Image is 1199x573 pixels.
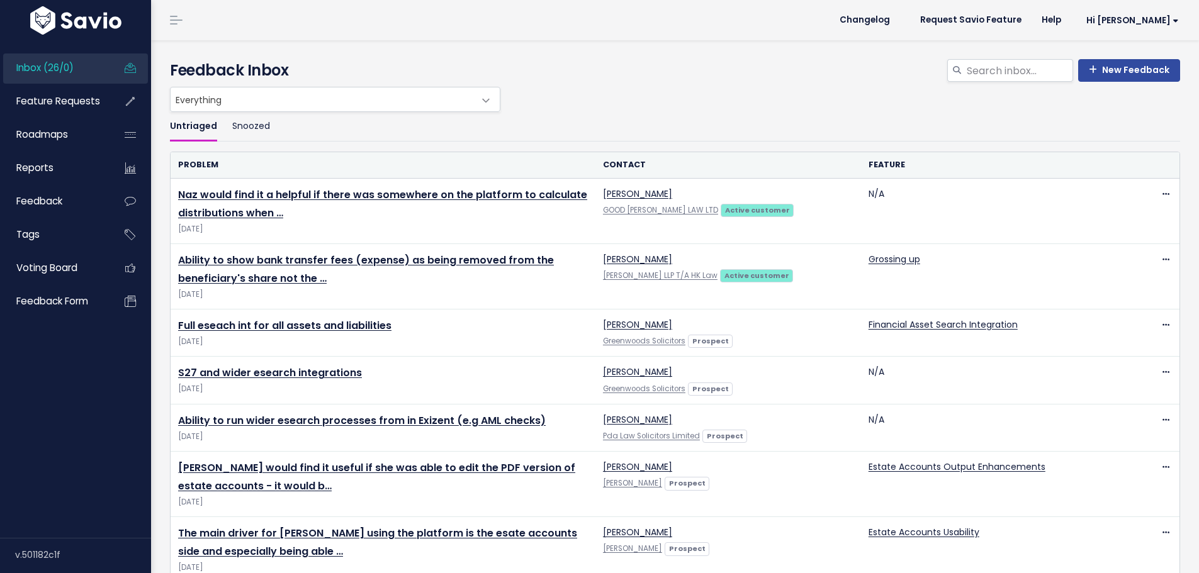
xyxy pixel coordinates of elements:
[603,384,685,394] a: Greenwoods Solicitors
[965,59,1073,82] input: Search inbox...
[178,318,391,333] a: Full eseach int for all assets and liabilities
[725,205,790,215] strong: Active customer
[869,526,979,538] a: Estate Accounts Usability
[16,261,77,274] span: Voting Board
[869,253,920,265] a: Grossing up
[603,478,662,488] a: [PERSON_NAME]
[721,203,794,216] a: Active customer
[16,128,68,141] span: Roadmaps
[16,61,74,74] span: Inbox (26/0)
[171,87,475,111] span: Everything
[178,526,577,559] a: The main driver for [PERSON_NAME] using the platform is the esate accounts side and especially be...
[170,112,1180,142] ul: Filter feature requests
[3,220,104,249] a: Tags
[16,294,88,308] span: Feedback form
[603,336,685,346] a: Greenwoods Solicitors
[27,6,125,35] img: logo-white.9d6f32f41409.svg
[16,228,40,241] span: Tags
[720,269,793,281] a: Active customer
[171,152,595,178] th: Problem
[707,431,743,441] strong: Prospect
[869,318,1018,331] a: Financial Asset Search Integration
[861,357,1127,404] td: N/A
[170,59,1180,82] h4: Feedback Inbox
[688,334,733,347] a: Prospect
[603,413,672,426] a: [PERSON_NAME]
[3,87,104,116] a: Feature Requests
[178,413,546,428] a: Ability to run wider esearch processes from in Exizent (e.g AML checks)
[1071,11,1189,30] a: Hi [PERSON_NAME]
[3,120,104,149] a: Roadmaps
[665,542,709,554] a: Prospect
[669,543,706,554] strong: Prospect
[910,11,1032,30] a: Request Savio Feature
[16,161,53,174] span: Reports
[869,460,1045,473] a: Estate Accounts Output Enhancements
[178,460,575,493] a: [PERSON_NAME] would find it useful if she was able to edit the PDF version of estate accounts - i...
[861,152,1127,178] th: Feature
[669,478,706,488] strong: Prospect
[178,187,587,220] a: Naz would find it a helpful if there was somewhere on the platform to calculate distributions when …
[603,205,718,215] a: GOOD [PERSON_NAME] LAW LTD
[603,460,672,473] a: [PERSON_NAME]
[3,153,104,182] a: Reports
[178,223,588,236] span: [DATE]
[603,526,672,538] a: [PERSON_NAME]
[3,287,104,316] a: Feedback form
[170,112,217,142] a: Untriaged
[724,270,789,281] strong: Active customer
[170,87,500,112] span: Everything
[603,543,662,554] a: [PERSON_NAME]
[603,187,672,200] a: [PERSON_NAME]
[178,335,588,348] span: [DATE]
[15,538,151,571] div: v.501182c1f
[3,53,104,82] a: Inbox (26/0)
[665,476,709,489] a: Prospect
[232,112,270,142] a: Snoozed
[178,382,588,396] span: [DATE]
[603,253,672,265] a: [PERSON_NAME]
[16,194,62,208] span: Feedback
[1086,16,1179,25] span: Hi [PERSON_NAME]
[3,187,104,216] a: Feedback
[692,384,729,394] strong: Prospect
[688,382,733,394] a: Prospect
[178,365,362,380] a: S27 and wider esearch integrations
[595,152,861,178] th: Contact
[603,318,672,331] a: [PERSON_NAME]
[603,365,672,378] a: [PERSON_NAME]
[3,253,104,282] a: Voting Board
[702,429,747,442] a: Prospect
[16,94,100,108] span: Feature Requests
[178,288,588,301] span: [DATE]
[861,179,1127,244] td: N/A
[603,431,700,441] a: Pda Law Solicitors Limited
[1032,11,1071,30] a: Help
[178,253,554,286] a: Ability to show bank transfer fees (expense) as being removed from the beneficiary's share not the …
[178,496,588,509] span: [DATE]
[1078,59,1180,82] a: New Feedback
[861,404,1127,451] td: N/A
[840,16,890,25] span: Changelog
[603,270,718,281] a: [PERSON_NAME] LLP T/A HK Law
[178,430,588,443] span: [DATE]
[692,336,729,346] strong: Prospect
